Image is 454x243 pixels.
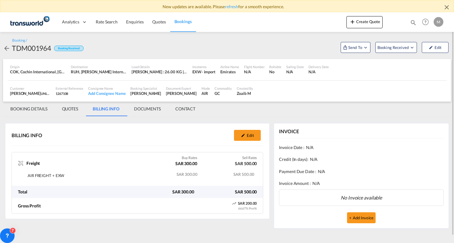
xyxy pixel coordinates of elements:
div: Rollable [269,64,281,69]
div: Emirates [220,69,239,75]
div: Created By [237,86,253,91]
span: N/A [310,156,318,162]
div: Destination [71,64,127,69]
div: Gross Profit [18,203,41,209]
span: N/A [318,168,325,175]
div: Total [12,189,137,195]
div: Payment Due Date : [279,165,444,178]
div: Booking Specialist [130,86,161,91]
div: BILLING INFO [12,132,42,139]
span: Quotes [152,19,166,24]
body: Editor, editor48 [6,6,128,12]
div: - import [201,69,215,75]
a: Bookings [170,12,196,32]
div: N/A [286,69,304,75]
md-icon: icon-pencil [429,45,433,50]
img: 1a84b2306ded11f09c1219774cd0a0fe.png [9,15,50,29]
md-tab-item: CONTACT [168,102,203,116]
md-icon: icon-magnify [410,19,417,26]
span: Booking Received [377,44,409,50]
div: SAR 200.00 [227,201,257,206]
div: Load Details [132,64,187,69]
label: Buy Rates [182,155,197,161]
md-tab-item: DOCUMENTS [127,102,168,116]
span: Freight [26,160,40,166]
div: [PERSON_NAME] [10,91,51,96]
div: TDM001964 [12,43,51,53]
div: Credit (In days): [279,153,444,165]
span: Enquiries [126,19,144,24]
a: Rate Search [91,12,122,32]
span: 1267108 [56,92,68,95]
div: Invoice Date : [279,141,444,154]
div: Analytics [58,12,91,32]
div: AIR [201,91,210,96]
div: EXW [192,69,201,75]
md-tab-item: BILLING INFO [85,102,127,116]
div: Commodity [215,86,232,91]
a: refresh [225,4,238,9]
button: + Add Invoice [347,212,376,223]
md-icon: icon-close [443,4,450,11]
span: N/A [306,144,314,151]
md-icon: icon-trending-up [232,201,236,206]
div: Flight Number [244,64,265,69]
div: New updates are available. Please for a smooth experience. [1,4,453,10]
md-icon: icon-pencil [241,133,245,137]
button: Open demo menu [341,42,370,53]
div: COK, Cochin International, Cochin, India, Indian Subcontinent, Asia Pacific [10,69,66,75]
div: Origin [10,64,66,69]
div: Sailing Date [286,64,304,69]
div: Add Consignee Name [88,91,126,96]
div: N/A [244,69,265,75]
div: GC [215,91,232,96]
div: Zoaib M [237,91,253,96]
div: Booking Received [54,46,83,51]
div: [PERSON_NAME] [166,91,197,96]
span: Send To [348,44,363,50]
md-tab-item: QUOTES [55,102,85,116]
md-pagination-wrapper: Use the left and right arrow keys to navigate between tabs [3,102,203,116]
span: AIR FREIGHT + EXW [28,173,64,178]
span: SAR 300.00 [177,172,198,177]
div: Customer [10,86,51,91]
div: SAR 300.00 [175,161,197,168]
div: Mode [201,86,210,91]
button: icon-plus 400-fgCreate Quote [346,16,383,28]
div: Invoice Amount : [279,177,444,189]
label: Sell Rates [242,155,257,161]
md-icon: icon-arrow-left [3,45,10,52]
span: Help [420,17,431,27]
span: N/A [312,180,320,186]
span: Analytics [62,19,79,25]
div: Airline Name [220,64,239,69]
div: [PERSON_NAME] : 26.00 KG | Volumetric Wt : 26.00 KG | Chargeable Wt : 26.00 KG [132,69,187,75]
div: No [269,69,281,75]
div: icon-magnify [410,19,417,28]
button: icon-pencilEdit [422,42,449,53]
div: Delivery Date [308,64,329,69]
div: M [434,17,443,27]
span: SAR 500.00 [233,172,254,177]
div: N/A [308,69,329,75]
div: SAR 500.00 [235,161,257,168]
button: icon-pencilEdit [234,130,261,141]
span: Bookings [174,19,192,24]
div: RUH, King Khaled International, Riyadh, Saudi Arabia, Middle East, Middle East [71,69,127,75]
button: Open demo menu [375,42,417,53]
div: icon-arrow-left [3,43,12,53]
div: SAR 500.00 [200,189,263,195]
div: No Invoice available [279,189,444,206]
div: Incoterms [192,64,215,69]
div: 66.67% Profit [238,206,257,210]
a: Enquiries [122,12,148,32]
div: Consignee Name [88,86,126,91]
div: [PERSON_NAME] [130,91,161,96]
span: UNITED TECHNOLOGY OF ELECTRIC SUBSTATIONS & SWITCHGEARS CO [41,91,151,96]
a: Quotes [148,12,170,32]
div: Booking / [12,38,27,43]
div: SAR 300.00 [137,189,200,195]
div: INVOICE [279,128,299,135]
div: Document Expert [166,86,197,91]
